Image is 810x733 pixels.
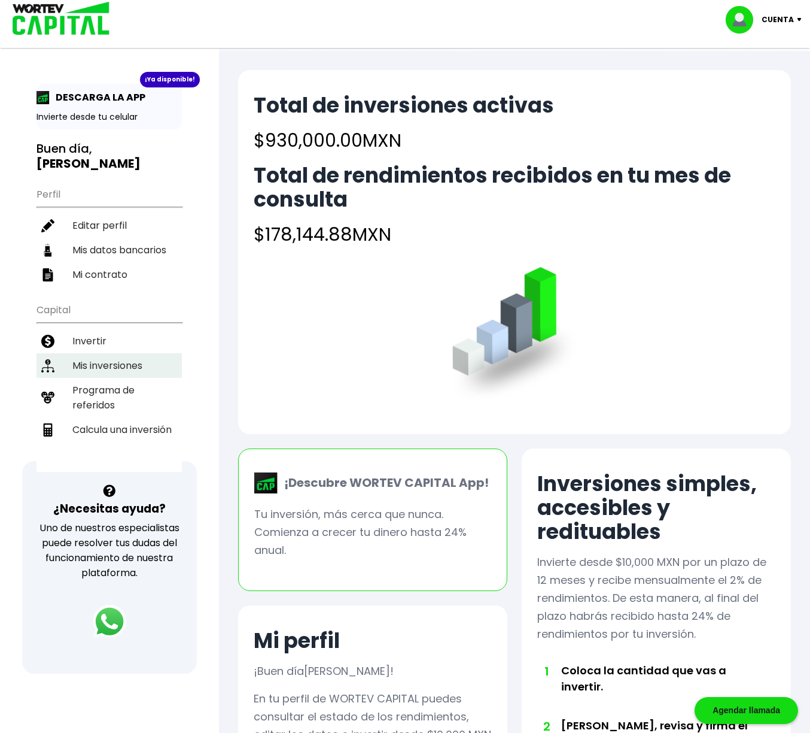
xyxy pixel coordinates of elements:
p: Invierte desde tu celular [36,111,182,123]
a: Editar perfil [36,213,182,238]
img: logos_whatsapp-icon.242b2217.svg [93,605,126,638]
img: recomiendanos-icon.9b8e9327.svg [41,391,54,404]
b: [PERSON_NAME] [36,155,141,172]
div: ¡Ya disponible! [140,72,200,87]
img: wortev-capital-app-icon [254,472,278,494]
img: contrato-icon.f2db500c.svg [41,268,54,281]
a: Mis datos bancarios [36,238,182,262]
h2: Total de inversiones activas [254,93,554,117]
p: Invierte desde $10,000 MXN por un plazo de 12 meses y recibe mensualmente el 2% de rendimientos. ... [537,553,775,643]
p: Cuenta [762,11,794,29]
ul: Capital [36,296,182,472]
img: invertir-icon.b3b967d7.svg [41,335,54,348]
span: [PERSON_NAME] [304,664,390,679]
p: DESCARGA LA APP [50,90,145,105]
img: datos-icon.10cf9172.svg [41,244,54,257]
h4: $178,144.88 MXN [254,221,775,248]
ul: Perfil [36,181,182,287]
img: calculadora-icon.17d418c4.svg [41,423,54,437]
h3: ¿Necesitas ayuda? [53,500,166,517]
p: Uno de nuestros especialistas puede resolver tus dudas del funcionamiento de nuestra plataforma. [38,520,181,580]
h4: $930,000.00 MXN [254,127,554,154]
a: Mi contrato [36,262,182,287]
div: Agendar llamada [695,697,798,724]
a: Mis inversiones [36,353,182,378]
img: profile-image [726,6,762,34]
span: 1 [543,662,549,680]
h2: Mi perfil [254,629,340,653]
img: icon-down [794,18,810,22]
p: Tu inversión, más cerca que nunca. Comienza a crecer tu dinero hasta 24% anual. [254,505,491,559]
img: app-icon [36,91,50,104]
a: Programa de referidos [36,378,182,417]
h2: Inversiones simples, accesibles y redituables [537,472,775,544]
img: editar-icon.952d3147.svg [41,219,54,232]
img: grafica.516fef24.png [447,267,583,403]
li: Coloca la cantidad que vas a invertir. [561,662,751,717]
a: Calcula una inversión [36,417,182,442]
img: inversiones-icon.6695dc30.svg [41,359,54,372]
p: ¡Buen día ! [254,662,394,680]
h2: Total de rendimientos recibidos en tu mes de consulta [254,163,775,211]
h3: Buen día, [36,141,182,171]
p: ¡Descubre WORTEV CAPITAL App! [278,474,489,492]
a: Invertir [36,329,182,353]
